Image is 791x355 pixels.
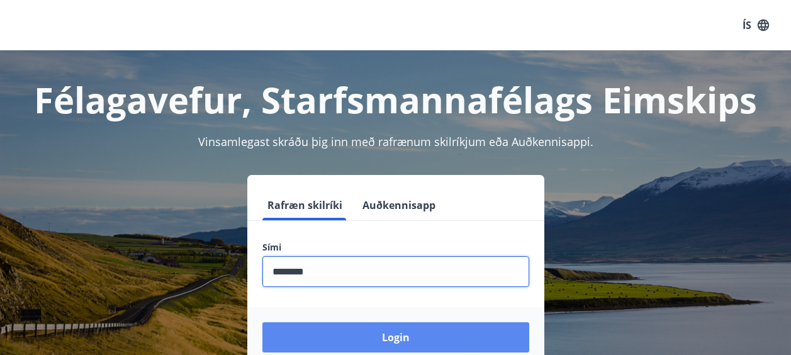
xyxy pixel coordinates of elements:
span: Vinsamlegast skráðu þig inn með rafrænum skilríkjum eða Auðkennisappi. [198,134,593,149]
button: Auðkennisapp [357,190,440,220]
button: ÍS [736,14,776,37]
h1: Félagavefur, Starfsmannafélags Eimskips [15,76,776,123]
button: Rafræn skilríki [262,190,347,220]
label: Sími [262,241,529,254]
button: Login [262,322,529,352]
